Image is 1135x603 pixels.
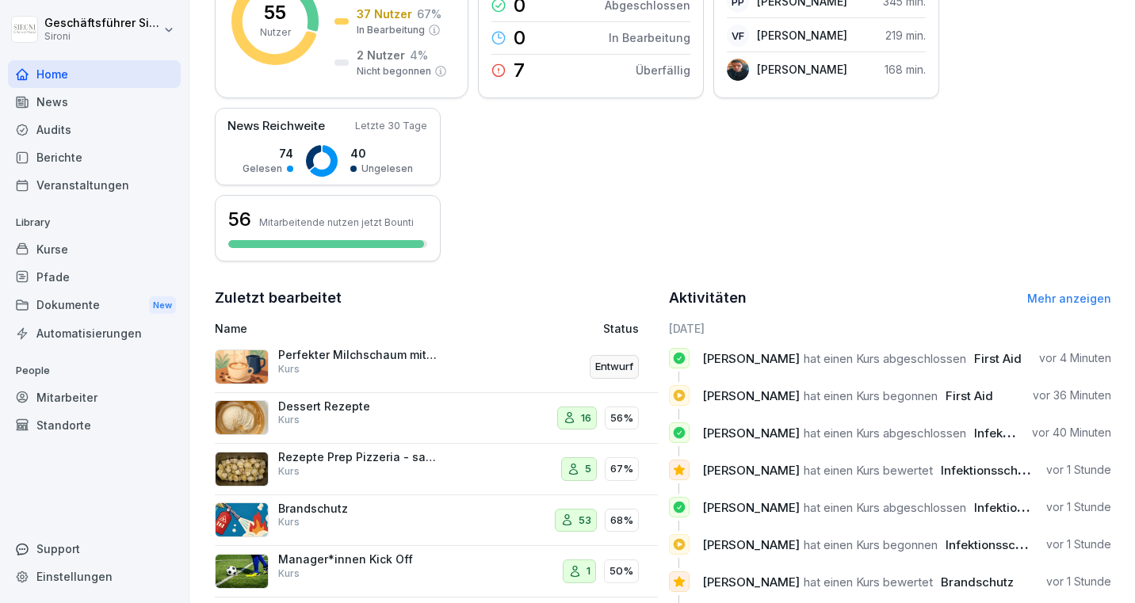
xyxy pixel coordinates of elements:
[260,25,291,40] p: Nutzer
[243,145,293,162] p: 74
[610,461,633,477] p: 67%
[215,287,658,309] h2: Zuletzt bearbeitet
[514,61,525,80] p: 7
[1032,425,1111,441] p: vor 40 Minuten
[974,351,1022,366] span: First Aid
[1046,499,1111,515] p: vor 1 Stunde
[215,400,269,435] img: fr9tmtynacnbc68n3kf2tpkd.png
[8,88,181,116] a: News
[514,29,525,48] p: 0
[885,27,926,44] p: 219 min.
[1039,350,1111,366] p: vor 4 Minuten
[350,145,413,162] p: 40
[264,3,286,22] p: 55
[278,567,300,581] p: Kurs
[227,117,325,135] p: News Reichweite
[603,320,639,337] p: Status
[702,463,800,478] span: [PERSON_NAME]
[804,388,938,403] span: hat einen Kurs begonnen
[587,563,590,579] p: 1
[757,27,847,44] p: [PERSON_NAME]
[581,410,591,426] p: 16
[215,320,484,337] p: Name
[885,61,926,78] p: 168 min.
[357,6,412,22] p: 37 Nutzer
[278,464,300,479] p: Kurs
[8,291,181,320] a: DokumenteNew
[215,444,658,495] a: Rezepte Prep Pizzeria - salzigKurs567%
[357,47,405,63] p: 2 Nutzer
[215,546,658,597] a: Manager*innen Kick OffKurs150%
[361,162,413,176] p: Ungelesen
[278,515,300,529] p: Kurs
[8,411,181,439] a: Standorte
[8,563,181,590] a: Einstellungen
[8,535,181,563] div: Support
[610,563,633,579] p: 50%
[804,574,933,590] span: hat einen Kurs bewertet
[278,399,437,414] p: Dessert Rezepte
[636,62,690,78] p: Überfällig
[8,235,181,263] a: Kurse
[727,59,749,81] img: n72xwrccg3abse2lkss7jd8w.png
[1046,574,1111,590] p: vor 1 Stunde
[804,351,966,366] span: hat einen Kurs abgeschlossen
[8,384,181,411] div: Mitarbeiter
[357,23,425,37] p: In Bearbeitung
[8,143,181,171] a: Berichte
[1027,292,1111,305] a: Mehr anzeigen
[278,552,437,567] p: Manager*innen Kick Off
[585,461,591,477] p: 5
[702,500,800,515] span: [PERSON_NAME]
[595,359,633,375] p: Entwurf
[243,162,282,176] p: Gelesen
[8,171,181,199] a: Veranstaltungen
[804,537,938,552] span: hat einen Kurs begonnen
[579,513,591,529] p: 53
[259,216,414,228] p: Mitarbeitende nutzen jetzt Bounti
[702,426,800,441] span: [PERSON_NAME]
[355,119,427,133] p: Letzte 30 Tage
[8,263,181,291] a: Pfade
[8,319,181,347] a: Automatisierungen
[946,388,993,403] span: First Aid
[215,495,658,547] a: BrandschutzKurs5368%
[8,358,181,384] p: People
[1046,536,1111,552] p: vor 1 Stunde
[417,6,441,22] p: 67 %
[8,116,181,143] a: Audits
[278,502,437,516] p: Brandschutz
[278,362,300,376] p: Kurs
[215,452,269,487] img: gmye01l4f1zcre5ud7hs9fxs.png
[357,64,431,78] p: Nicht begonnen
[941,574,1014,590] span: Brandschutz
[278,348,437,362] p: Perfekter Milchschaum mit dem Perfect Moose
[610,513,633,529] p: 68%
[215,502,269,537] img: b0iy7e1gfawqjs4nezxuanzk.png
[278,450,437,464] p: Rezepte Prep Pizzeria - salzig
[215,349,269,384] img: fi53tc5xpi3f2zt43aqok3n3.png
[44,17,160,30] p: Geschäftsführer Sironi
[757,61,847,78] p: [PERSON_NAME]
[215,393,658,445] a: Dessert RezepteKurs1656%
[804,500,966,515] span: hat einen Kurs abgeschlossen
[8,60,181,88] a: Home
[804,463,933,478] span: hat einen Kurs bewertet
[702,537,800,552] span: [PERSON_NAME]
[609,29,690,46] p: In Bearbeitung
[669,320,1112,337] h6: [DATE]
[727,25,749,47] div: VF
[702,574,800,590] span: [PERSON_NAME]
[8,210,181,235] p: Library
[1033,387,1111,403] p: vor 36 Minuten
[804,426,966,441] span: hat einen Kurs abgeschlossen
